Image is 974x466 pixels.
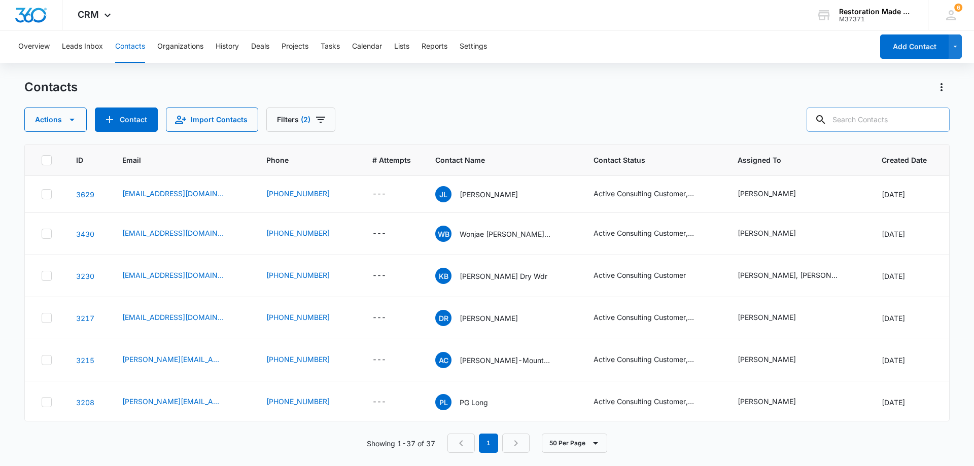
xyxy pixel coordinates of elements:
a: Navigate to contact details page for Wonjae Benjamin Rhee - New FL Benjamin Rhee [76,230,94,238]
div: Active Consulting Customer, Lead [594,228,695,238]
div: account id [839,16,913,23]
div: Email - ben@emergencyrestorationsciences.com - Select to Edit Field [122,228,242,240]
div: Phone - (847) 331-9552 - Select to Edit Field [266,312,348,324]
p: Showing 1-37 of 37 [367,438,435,449]
div: # Attempts - - Select to Edit Field [372,312,404,324]
button: Leads Inbox [62,30,103,63]
a: Navigate to contact details page for James Loy [76,190,94,199]
div: notifications count [954,4,962,12]
div: Active Consulting Customer, Lead [594,354,695,365]
div: [PERSON_NAME] [738,188,796,199]
div: [PERSON_NAME] [738,396,796,407]
button: Organizations [157,30,203,63]
button: Contacts [115,30,145,63]
button: Calendar [352,30,382,63]
div: Email - andrew@breathedeeper.com - Select to Edit Field [122,354,242,366]
a: [PHONE_NUMBER] [266,354,330,365]
div: Active Consulting Customer, Lead [594,312,695,322]
button: Actions [24,107,87,132]
a: Navigate to contact details page for Devin Renberg [76,314,94,322]
div: Active Consulting Customer, Lead [594,188,695,199]
div: Phone - (541) 977-5544 - Select to Edit Field [266,354,348,366]
button: 50 Per Page [542,434,607,453]
button: Overview [18,30,50,63]
div: Active Consulting Customer, Lead [594,396,695,407]
div: Email - jens@pglong.com - Select to Edit Field [122,396,242,408]
div: Contact Name - Devin Renberg - Select to Edit Field [435,310,536,326]
div: # Attempts - - Select to Edit Field [372,396,404,408]
span: Contact Status [594,155,699,165]
div: --- [372,228,386,240]
nav: Pagination [447,434,530,453]
span: AC [435,352,451,368]
span: KB [435,268,451,284]
a: [PERSON_NAME][EMAIL_ADDRESS][DOMAIN_NAME] [122,396,224,407]
span: Email [122,155,227,165]
div: Phone - (484) 432-5854 - Select to Edit Field [266,228,348,240]
div: Phone - (315) 725-0592 - Select to Edit Field [266,188,348,200]
div: Assigned To - Gregg Sargent, Nate Cisney - Select to Edit Field [738,270,857,282]
div: [DATE] [882,189,942,200]
div: Assigned To - Nate Cisney - Select to Edit Field [738,312,814,324]
div: # Attempts - - Select to Edit Field [372,354,404,366]
div: Phone - (669) 212-1470 - Select to Edit Field [266,270,348,282]
a: [PHONE_NUMBER] [266,270,330,280]
a: [EMAIL_ADDRESS][DOMAIN_NAME] [122,270,224,280]
p: [PERSON_NAME] [460,189,518,200]
a: [PERSON_NAME][EMAIL_ADDRESS][DOMAIN_NAME] [122,354,224,365]
div: --- [372,312,386,324]
span: PL [435,394,451,410]
button: Add Contact [880,34,949,59]
div: Email - office@flooddrywdr.com - Select to Edit Field [122,270,242,282]
span: Assigned To [738,155,843,165]
a: [EMAIL_ADDRESS][DOMAIN_NAME] [122,188,224,199]
a: [PHONE_NUMBER] [266,188,330,199]
span: Phone [266,155,333,165]
button: Filters [266,107,335,132]
button: Settings [460,30,487,63]
span: Created Date [882,155,927,165]
span: Contact Name [435,155,554,165]
button: Add Contact [95,107,158,132]
div: --- [372,270,386,282]
a: Navigate to contact details page for Konstantin Bychkov-Flood Dry Wdr [76,272,94,280]
button: Deals [251,30,269,63]
div: Assigned To - Nate Cisney - Select to Edit Field [738,396,814,408]
div: Assigned To - Nate Cisney - Select to Edit Field [738,188,814,200]
div: [DATE] [882,271,942,281]
a: [PHONE_NUMBER] [266,396,330,407]
div: --- [372,188,386,200]
button: Tasks [321,30,340,63]
div: [PERSON_NAME], [PERSON_NAME] [738,270,839,280]
div: [PERSON_NAME] [738,228,796,238]
div: # Attempts - - Select to Edit Field [372,228,404,240]
div: Contact Status - Active Consulting Customer, Lead - Select to Edit Field [594,396,713,408]
div: Assigned To - Nate Cisney - Select to Edit Field [738,228,814,240]
div: account name [839,8,913,16]
button: Reports [422,30,447,63]
p: PG Long [460,397,488,408]
a: Navigate to contact details page for PG Long [76,398,94,407]
div: [DATE] [882,229,942,239]
a: Navigate to contact details page for Andrew Canfield-Mountain Air Restoration [76,356,94,365]
div: Email - jamesl@bluelinesolutions.net - Select to Edit Field [122,188,242,200]
div: [DATE] [882,397,942,408]
h1: Contacts [24,80,78,95]
span: WB [435,226,451,242]
div: # Attempts - - Select to Edit Field [372,270,404,282]
div: # Attempts - - Select to Edit Field [372,188,404,200]
div: Contact Status - Active Consulting Customer - Select to Edit Field [594,270,704,282]
span: # Attempts [372,155,411,165]
p: [PERSON_NAME] [460,313,518,324]
span: JL [435,186,451,202]
div: Email - devinrenberg@moldmanusa.com - Select to Edit Field [122,312,242,324]
button: Lists [394,30,409,63]
span: ID [76,155,83,165]
button: Projects [282,30,308,63]
div: Contact Status - Active Consulting Customer, Lead - Select to Edit Field [594,312,713,324]
button: History [216,30,239,63]
a: [EMAIL_ADDRESS][DOMAIN_NAME] [122,312,224,322]
input: Search Contacts [807,107,950,132]
div: Contact Name - James Loy - Select to Edit Field [435,186,536,202]
div: Contact Status - Active Consulting Customer, Lead - Select to Edit Field [594,228,713,240]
